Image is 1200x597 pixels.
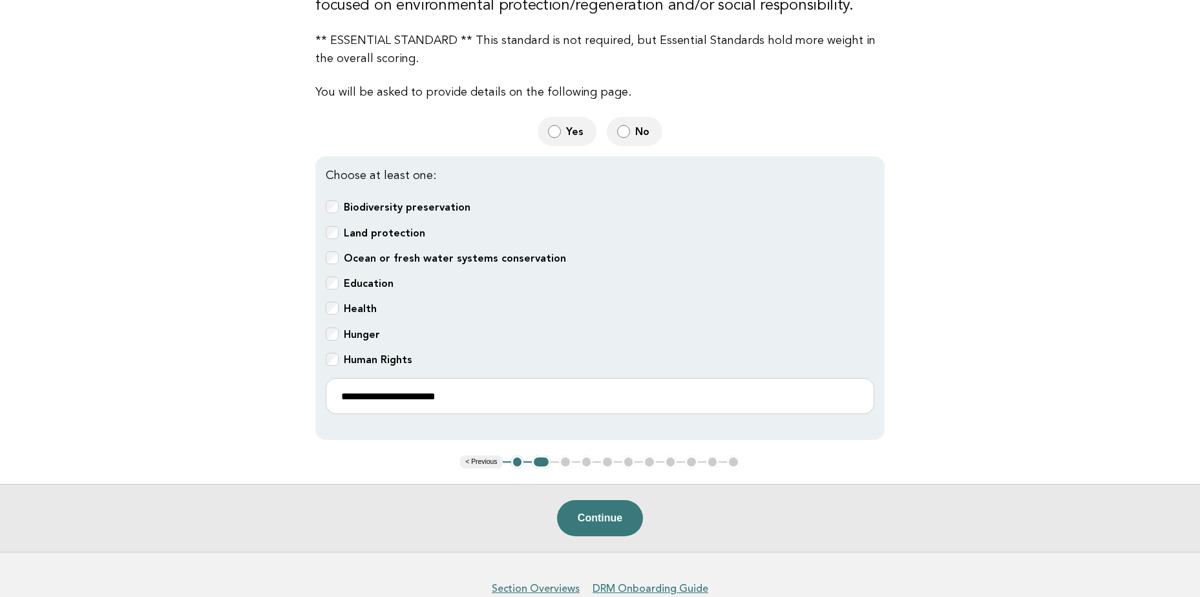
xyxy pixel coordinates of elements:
[344,201,470,213] b: Biodiversity preservation
[344,328,380,340] b: Hunger
[344,353,412,366] b: Human Rights
[315,83,885,101] p: You will be asked to provide details on the following page.
[344,252,566,264] b: Ocean or fresh water systems conservation
[326,167,874,185] p: Choose at least one:
[344,302,377,315] b: Health
[460,456,502,468] button: < Previous
[492,582,580,595] a: Section Overviews
[566,125,586,138] span: Yes
[635,125,652,138] span: No
[344,227,425,239] b: Land protection
[593,582,708,595] a: DRM Onboarding Guide
[548,125,561,138] input: Yes
[315,32,885,68] p: ** ESSENTIAL STANDARD ** This standard is not required, but Essential Standards hold more weight ...
[532,456,551,468] button: 2
[344,277,394,289] b: Education
[557,500,643,536] button: Continue
[511,456,524,468] button: 1
[617,125,630,138] input: No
